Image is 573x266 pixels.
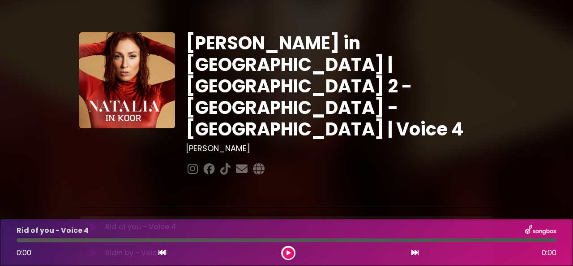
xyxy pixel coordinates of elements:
h1: [PERSON_NAME] in [GEOGRAPHIC_DATA] | [GEOGRAPHIC_DATA] 2 - [GEOGRAPHIC_DATA] - [GEOGRAPHIC_DATA] ... [186,32,494,140]
img: songbox-logo-white.png [525,225,556,236]
span: 0:00 [542,248,556,258]
span: 0:00 [17,248,31,258]
p: Rid of you - Voice 4 [17,225,89,236]
img: YTVS25JmS9CLUqXqkEhs [79,32,175,128]
h3: [PERSON_NAME] [186,144,494,153]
